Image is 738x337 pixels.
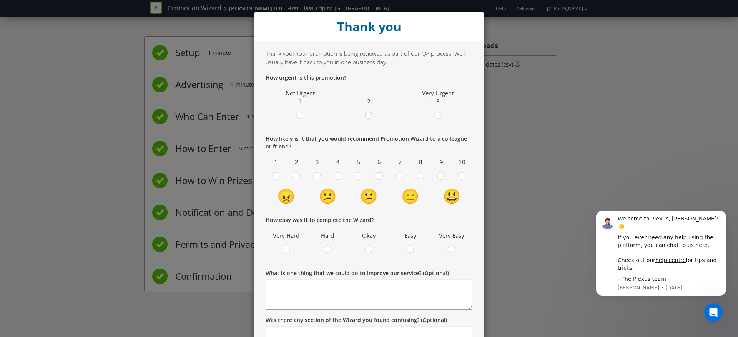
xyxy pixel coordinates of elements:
iframe: Intercom notifications message [584,211,738,301]
p: How urgent is this promotion? [266,74,472,82]
img: Profile image for Khris [17,6,30,18]
span: 7 [392,156,409,168]
span: 1 [268,156,284,168]
span: Hard [311,230,345,242]
td: 😑 [390,185,431,206]
span: Okay [352,230,386,242]
div: Welcome to Plexus, [PERSON_NAME]! 👋 [33,4,136,19]
span: 3 [436,97,440,105]
span: 2 [367,97,371,105]
span: Easy [394,230,427,242]
span: 3 [309,156,326,168]
div: If you ever need any help using the platform, you can chat to us here. Check out our for tips and... [33,23,136,61]
strong: Thank you [337,18,401,35]
iframe: Intercom live chat [704,303,723,322]
a: help centre [71,46,101,52]
label: Was there any section of the Wizard you found confusing? (Optional) [266,316,447,324]
span: 6 [371,156,388,168]
td: 😕 [307,185,349,206]
span: 5 [350,156,367,168]
span: Thank you! Your promotion is being reviewed as part of our QA process. We'll usually have it back... [266,50,466,65]
span: 4 [329,156,346,168]
div: Message content [33,4,136,72]
td: 😠 [266,185,307,206]
span: 9 [433,156,450,168]
span: 8 [412,156,429,168]
span: Very Easy [435,230,469,242]
td: 😃 [431,185,472,206]
span: 10 [454,156,470,168]
div: Close [254,12,484,41]
div: - The Plexus team [33,65,136,72]
span: Not Urgent [286,89,315,97]
label: What is one thing that we could do to improve our service? (Optional) [266,269,449,277]
span: Very Urgent [422,89,454,97]
p: How easy was it to complete the Wizard? [266,216,472,224]
span: 2 [288,156,305,168]
p: How likely is it that you would recommend Promotion Wizard to a colleague or friend? [266,135,472,150]
p: Message from Khris, sent 1w ago [33,73,136,80]
td: 😕 [348,185,390,206]
span: 1 [298,97,302,105]
span: Very Hard [269,230,303,242]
